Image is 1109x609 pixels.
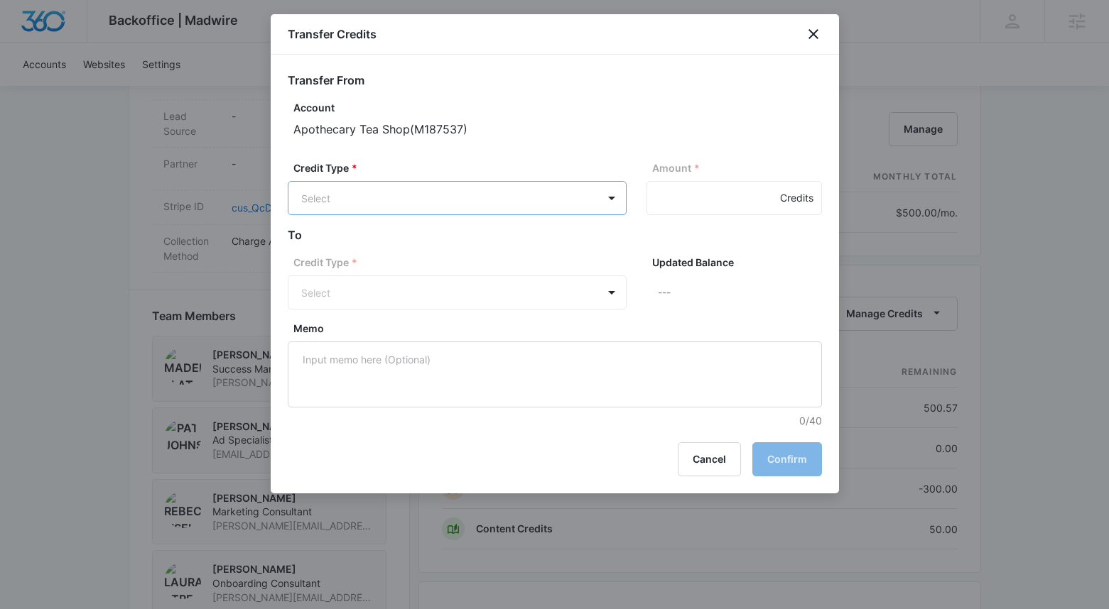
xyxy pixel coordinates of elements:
label: Credit Type [293,160,632,175]
label: Credit Type [293,255,632,270]
p: 0/40 [293,413,822,428]
label: Memo [293,321,828,336]
label: Amount [652,160,828,175]
h2: Transfer From [288,72,822,89]
h2: To [288,226,822,243]
p: Account [293,100,822,115]
p: --- [658,275,822,309]
div: Credits [780,181,813,215]
div: Select [301,191,579,206]
h1: Transfer Credits [288,26,377,43]
p: Apothecary Tea Shop ( M187537 ) [293,121,822,138]
label: Updated Balance [652,255,828,270]
button: Cancel [678,442,741,476]
button: close [805,26,822,43]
